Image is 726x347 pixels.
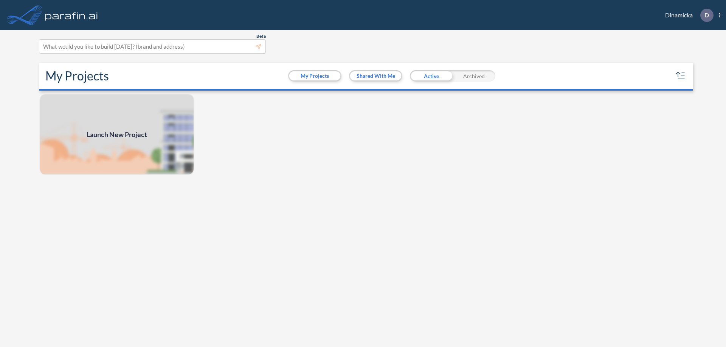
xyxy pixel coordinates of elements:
[87,130,147,140] span: Launch New Project
[410,70,453,82] div: Active
[45,69,109,83] h2: My Projects
[39,94,194,175] a: Launch New Project
[704,12,709,19] p: D
[654,9,720,22] div: Dinamicka
[453,70,495,82] div: Archived
[256,33,266,39] span: Beta
[675,70,687,82] button: sort
[43,8,99,23] img: logo
[39,94,194,175] img: add
[350,71,401,80] button: Shared With Me
[289,71,340,80] button: My Projects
